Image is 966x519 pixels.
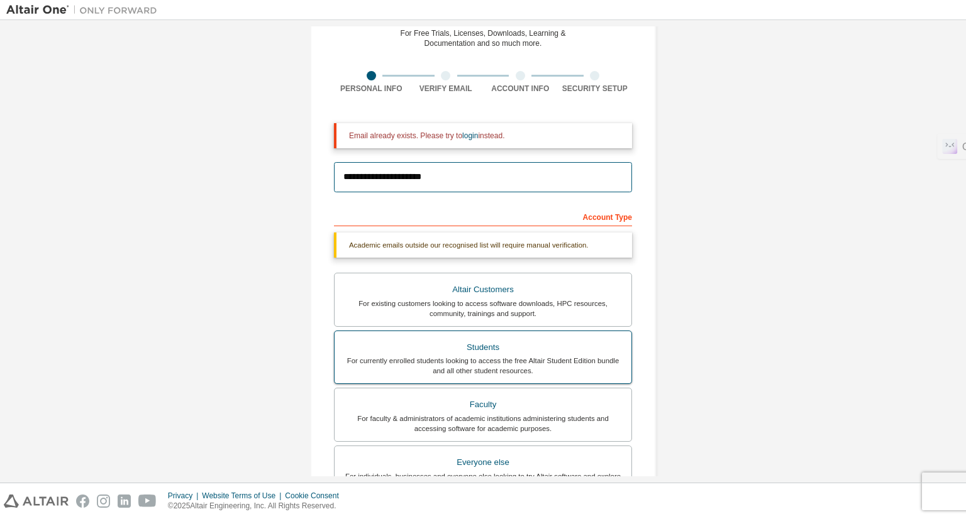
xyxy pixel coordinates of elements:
img: altair_logo.svg [4,494,69,508]
div: Altair Customers [342,281,624,298]
div: Account Type [334,206,632,226]
div: Faculty [342,396,624,413]
div: Academic emails outside our recognised list will require manual verification. [334,232,632,258]
img: linkedin.svg [118,494,131,508]
a: login [462,131,478,140]
div: For individuals, businesses and everyone else looking to try Altair software and explore our prod... [342,471,624,491]
div: Personal Info [334,84,409,94]
div: Verify Email [409,84,484,94]
div: For currently enrolled students looking to access the free Altair Student Edition bundle and all ... [342,356,624,376]
div: Students [342,339,624,356]
div: For Free Trials, Licenses, Downloads, Learning & Documentation and so much more. [401,28,566,48]
div: Privacy [168,491,202,501]
p: © 2025 Altair Engineering, Inc. All Rights Reserved. [168,501,347,511]
div: Website Terms of Use [202,491,285,501]
div: Email already exists. Please try to instead. [349,131,622,141]
div: Everyone else [342,454,624,471]
div: For faculty & administrators of academic institutions administering students and accessing softwa... [342,413,624,434]
div: For existing customers looking to access software downloads, HPC resources, community, trainings ... [342,298,624,319]
div: Account Info [483,84,558,94]
img: facebook.svg [76,494,89,508]
div: Security Setup [558,84,633,94]
img: instagram.svg [97,494,110,508]
div: Cookie Consent [285,491,346,501]
img: Altair One [6,4,164,16]
img: youtube.svg [138,494,157,508]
